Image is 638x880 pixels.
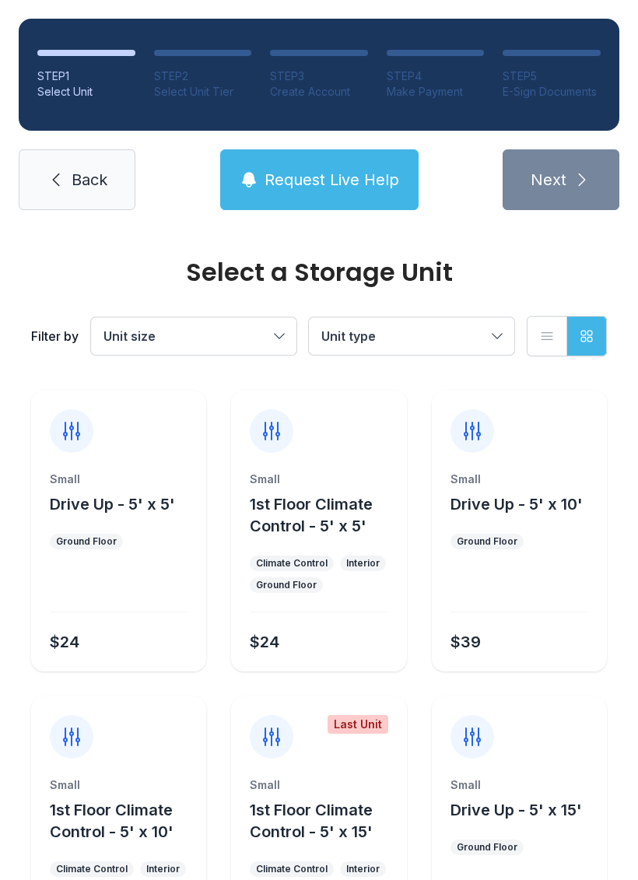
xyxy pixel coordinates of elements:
[50,777,188,793] div: Small
[387,68,485,84] div: STEP 4
[154,68,252,84] div: STEP 2
[450,472,588,487] div: Small
[56,863,128,875] div: Climate Control
[250,631,279,653] div: $24
[450,631,481,653] div: $39
[146,863,180,875] div: Interior
[50,495,175,514] span: Drive Up - 5' x 5'
[328,715,388,734] div: Last Unit
[346,557,380,570] div: Interior
[457,841,517,854] div: Ground Floor
[450,495,583,514] span: Drive Up - 5' x 10'
[450,493,583,515] button: Drive Up - 5' x 10'
[31,260,607,285] div: Select a Storage Unit
[457,535,517,548] div: Ground Floor
[387,84,485,100] div: Make Payment
[265,169,399,191] span: Request Live Help
[321,328,376,344] span: Unit type
[50,799,200,843] button: 1st Floor Climate Control - 5' x 10'
[270,84,368,100] div: Create Account
[91,317,296,355] button: Unit size
[270,68,368,84] div: STEP 3
[31,327,79,345] div: Filter by
[72,169,107,191] span: Back
[531,169,566,191] span: Next
[37,68,135,84] div: STEP 1
[503,84,601,100] div: E-Sign Documents
[250,472,387,487] div: Small
[250,493,400,537] button: 1st Floor Climate Control - 5' x 5'
[450,777,588,793] div: Small
[56,535,117,548] div: Ground Floor
[250,777,387,793] div: Small
[50,631,79,653] div: $24
[103,328,156,344] span: Unit size
[37,84,135,100] div: Select Unit
[50,493,175,515] button: Drive Up - 5' x 5'
[450,801,582,819] span: Drive Up - 5' x 15'
[250,801,373,841] span: 1st Floor Climate Control - 5' x 15'
[346,863,380,875] div: Interior
[450,799,582,821] button: Drive Up - 5' x 15'
[309,317,514,355] button: Unit type
[256,579,317,591] div: Ground Floor
[256,557,328,570] div: Climate Control
[250,495,373,535] span: 1st Floor Climate Control - 5' x 5'
[256,863,328,875] div: Climate Control
[250,799,400,843] button: 1st Floor Climate Control - 5' x 15'
[154,84,252,100] div: Select Unit Tier
[50,801,174,841] span: 1st Floor Climate Control - 5' x 10'
[50,472,188,487] div: Small
[503,68,601,84] div: STEP 5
